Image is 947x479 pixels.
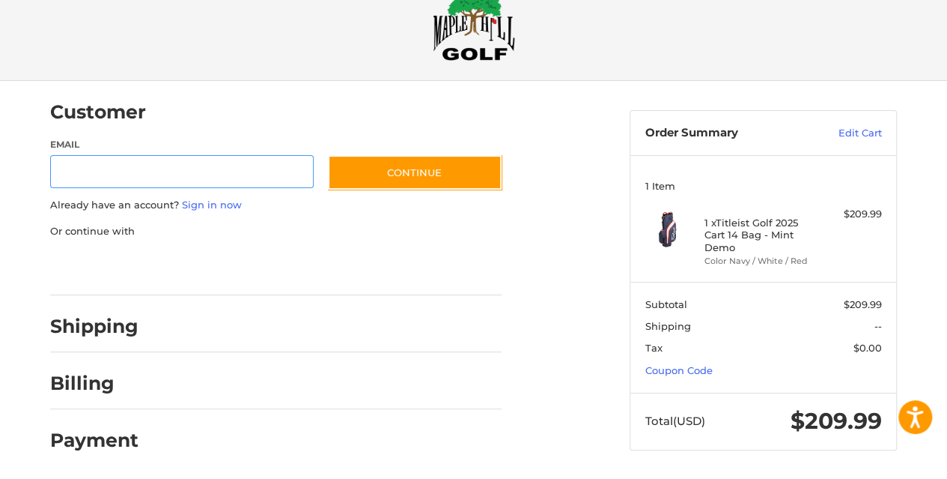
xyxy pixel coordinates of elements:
span: Shipping [645,320,691,332]
h4: 1 x Titleist Golf 2025 Cart 14 Bag - Mint Demo [704,217,819,253]
p: Or continue with [50,224,502,239]
li: Color Navy / White / Red [704,255,819,268]
h2: Customer [50,100,146,124]
a: Edit Cart [806,126,882,141]
span: Subtotal [645,298,687,310]
span: $209.99 [791,407,882,435]
h2: Shipping [50,315,138,338]
p: Already have an account? [50,198,502,213]
span: -- [874,320,882,332]
span: $209.99 [844,298,882,310]
h2: Billing [50,372,138,395]
a: Sign in now [182,199,242,211]
h3: 1 Item [645,180,882,192]
span: Total (USD) [645,414,705,428]
span: $0.00 [853,342,882,354]
span: Tax [645,342,663,354]
h3: Order Summary [645,126,806,141]
div: $209.99 [823,207,882,222]
label: Email [50,138,314,151]
button: Continue [328,155,502,190]
h2: Payment [50,429,138,452]
iframe: PayPal-paypal [46,253,158,280]
a: Coupon Code [645,364,713,376]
